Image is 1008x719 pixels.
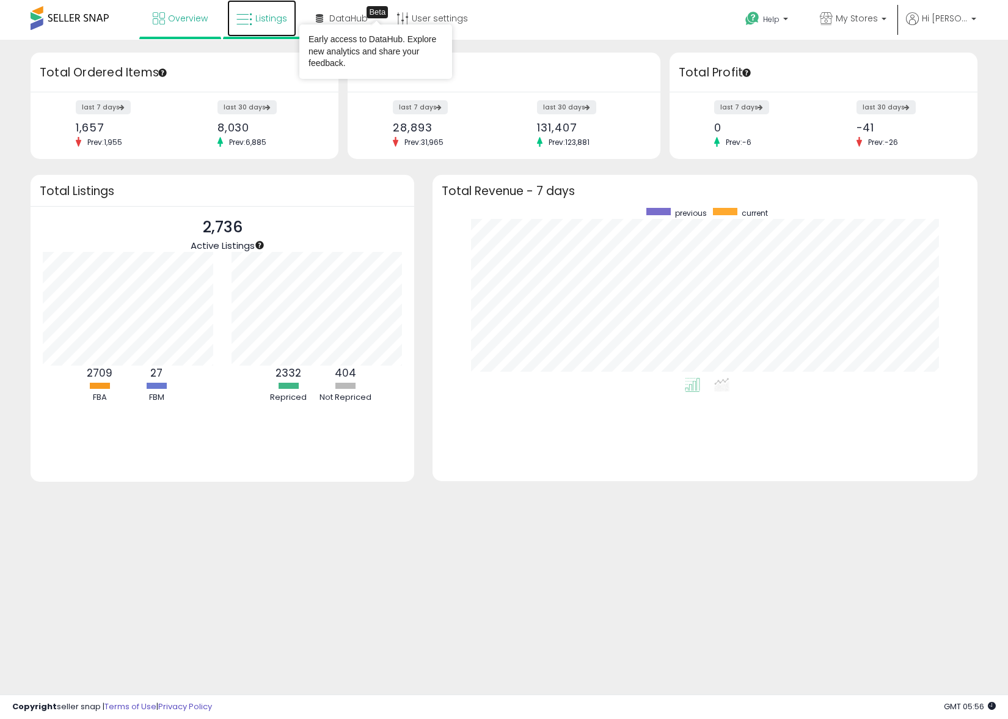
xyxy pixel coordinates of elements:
label: last 7 days [393,100,448,114]
label: last 7 days [76,100,131,114]
div: 8,030 [217,121,317,134]
div: 131,407 [537,121,639,134]
div: Tooltip anchor [367,6,388,18]
span: Prev: -6 [720,137,758,147]
a: Hi [PERSON_NAME] [906,12,976,40]
b: 2709 [87,366,112,380]
h3: Total Revenue [357,64,651,81]
b: 404 [335,366,356,380]
div: 28,893 [393,121,495,134]
p: 2,736 [191,216,255,239]
label: last 30 days [537,100,596,114]
span: Prev: 1,955 [81,137,128,147]
span: Prev: -26 [862,137,904,147]
span: My Stores [836,12,878,24]
a: Help [736,2,800,40]
span: Prev: 6,885 [223,137,272,147]
b: 2332 [276,366,301,380]
span: Prev: 123,881 [542,137,596,147]
span: DataHub [329,12,368,24]
div: 1,657 [76,121,175,134]
div: 0 [714,121,814,134]
span: current [742,208,768,218]
div: Tooltip anchor [157,67,168,78]
h3: Total Profit [679,64,968,81]
label: last 7 days [714,100,769,114]
b: 27 [150,366,163,380]
h3: Total Listings [40,186,405,196]
div: -41 [856,121,956,134]
span: Listings [255,12,287,24]
div: Repriced [261,392,316,404]
div: FBA [72,392,127,404]
span: Prev: 31,965 [398,137,450,147]
h3: Total Revenue - 7 days [442,186,968,196]
div: FBM [129,392,184,404]
i: Get Help [745,11,760,26]
div: Not Repriced [318,392,373,404]
div: Tooltip anchor [254,240,265,251]
label: last 30 days [217,100,277,114]
h3: Total Ordered Items [40,64,329,81]
label: last 30 days [856,100,916,114]
span: Overview [168,12,208,24]
span: Help [763,14,780,24]
span: Active Listings [191,239,255,252]
div: Early access to DataHub. Explore new analytics and share your feedback. [309,34,443,70]
div: Tooltip anchor [741,67,752,78]
span: Hi [PERSON_NAME] [922,12,968,24]
span: previous [675,208,707,218]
